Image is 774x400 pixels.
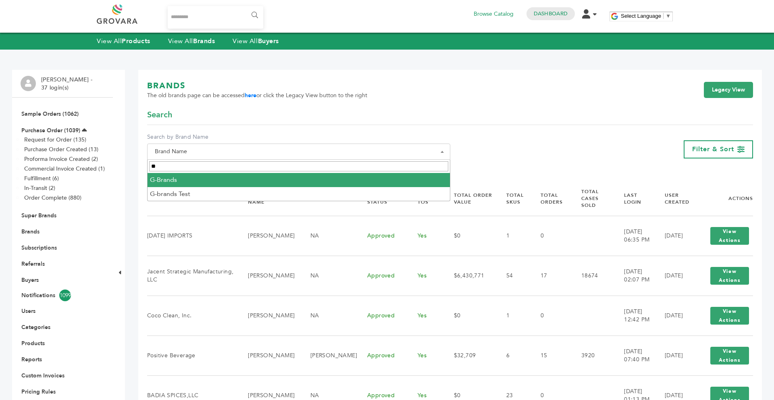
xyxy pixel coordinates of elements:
[655,181,696,216] th: User Created
[704,82,753,98] a: Legacy View
[21,127,80,134] a: Purchase Order (1039)
[21,323,50,331] a: Categories
[238,335,300,375] td: [PERSON_NAME]
[24,136,86,144] a: Request for Order (135)
[444,335,496,375] td: $32,709
[357,335,408,375] td: Approved
[531,296,571,335] td: 0
[531,256,571,296] td: 17
[21,290,104,301] a: Notifications1099
[710,267,749,285] button: View Actions
[571,181,614,216] th: Total Cases Sold
[21,276,39,284] a: Buyers
[97,37,150,46] a: View AllProducts
[233,37,279,46] a: View AllBuyers
[238,296,300,335] td: [PERSON_NAME]
[21,228,40,235] a: Brands
[21,372,64,379] a: Custom Invoices
[531,216,571,256] td: 0
[152,146,446,157] span: Brand Name
[496,216,531,256] td: 1
[357,216,408,256] td: Approved
[193,37,215,46] strong: Brands
[147,92,367,100] span: The old brands page can be accessed or click the Legacy View button to the right
[496,181,531,216] th: Total SKUs
[655,216,696,256] td: [DATE]
[300,296,357,335] td: NA
[663,13,664,19] span: ​
[531,181,571,216] th: Total Orders
[655,296,696,335] td: [DATE]
[24,146,98,153] a: Purchase Order Created (13)
[357,296,408,335] td: Approved
[496,335,531,375] td: 6
[357,256,408,296] td: Approved
[571,256,614,296] td: 18674
[147,80,367,92] h1: BRANDS
[614,256,655,296] td: [DATE] 02:07 PM
[666,13,671,19] span: ▼
[621,13,671,19] a: Select Language​
[168,37,215,46] a: View AllBrands
[444,216,496,256] td: $0
[300,256,357,296] td: NA
[614,181,655,216] th: Last Login
[147,256,238,296] td: Jacent Strategic Manufacturing, LLC
[122,37,150,46] strong: Products
[149,161,448,171] input: Search
[21,340,45,347] a: Products
[24,194,81,202] a: Order Complete (880)
[21,244,57,252] a: Subscriptions
[496,256,531,296] td: 54
[21,307,35,315] a: Users
[444,256,496,296] td: $6,430,771
[408,335,444,375] td: Yes
[24,165,105,173] a: Commercial Invoice Created (1)
[168,6,263,29] input: Search...
[655,256,696,296] td: [DATE]
[238,256,300,296] td: [PERSON_NAME]
[147,133,450,141] label: Search by Brand Name
[614,335,655,375] td: [DATE] 07:40 PM
[710,227,749,245] button: View Actions
[21,260,45,268] a: Referrals
[24,155,98,163] a: Proforma Invoice Created (2)
[534,10,568,17] a: Dashboard
[147,109,172,121] span: Search
[21,76,36,91] img: profile.png
[692,145,734,154] span: Filter & Sort
[21,388,56,396] a: Pricing Rules
[710,307,749,325] button: View Actions
[41,76,94,92] li: [PERSON_NAME] - 37 login(s)
[408,296,444,335] td: Yes
[614,216,655,256] td: [DATE] 06:35 PM
[258,37,279,46] strong: Buyers
[408,216,444,256] td: Yes
[444,296,496,335] td: $0
[21,110,79,118] a: Sample Orders (1062)
[147,296,238,335] td: Coco Clean, Inc.
[531,335,571,375] td: 15
[408,256,444,296] td: Yes
[621,13,661,19] span: Select Language
[444,181,496,216] th: Total Order Value
[655,335,696,375] td: [DATE]
[147,335,238,375] td: Positive Beverage
[148,173,450,187] li: G-Brands
[245,92,256,99] a: here
[696,181,753,216] th: Actions
[148,187,450,201] li: G-brands Test
[300,335,357,375] td: [PERSON_NAME]
[474,10,514,19] a: Browse Catalog
[496,296,531,335] td: 1
[24,175,59,182] a: Fulfillment (6)
[238,216,300,256] td: [PERSON_NAME]
[24,184,55,192] a: In-Transit (2)
[571,335,614,375] td: 3920
[59,290,71,301] span: 1099
[21,356,42,363] a: Reports
[21,212,56,219] a: Super Brands
[147,144,450,160] span: Brand Name
[710,347,749,365] button: View Actions
[300,216,357,256] td: NA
